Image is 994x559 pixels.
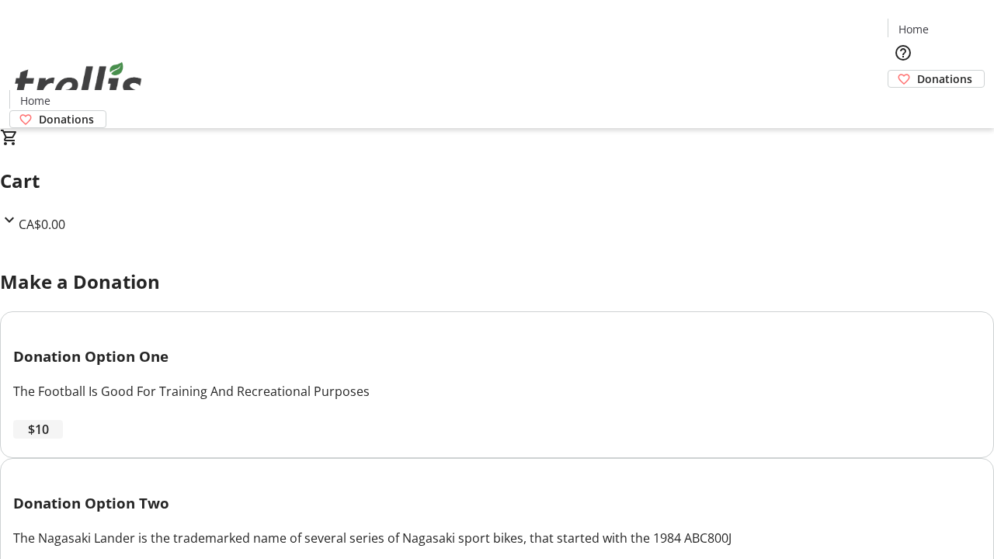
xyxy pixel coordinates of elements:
[888,21,938,37] a: Home
[9,45,148,123] img: Orient E2E Organization Yz5iQONa3s's Logo
[13,492,981,514] h3: Donation Option Two
[13,382,981,401] div: The Football Is Good For Training And Recreational Purposes
[13,529,981,547] div: The Nagasaki Lander is the trademarked name of several series of Nagasaki sport bikes, that start...
[9,110,106,128] a: Donations
[13,420,63,439] button: $10
[10,92,60,109] a: Home
[13,345,981,367] h3: Donation Option One
[28,420,49,439] span: $10
[19,216,65,233] span: CA$0.00
[888,37,919,68] button: Help
[39,111,94,127] span: Donations
[888,70,985,88] a: Donations
[20,92,50,109] span: Home
[888,88,919,119] button: Cart
[898,21,929,37] span: Home
[917,71,972,87] span: Donations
